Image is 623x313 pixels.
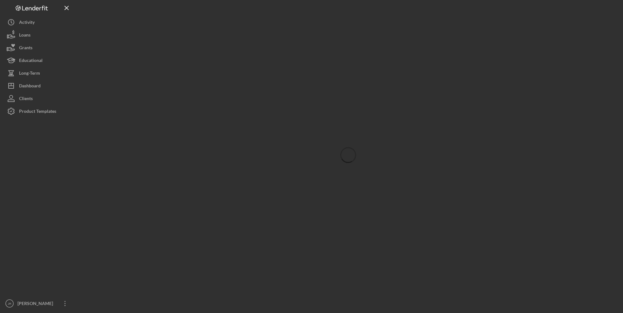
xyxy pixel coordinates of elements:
div: Long-Term [19,67,40,81]
div: Clients [19,92,33,106]
div: Educational [19,54,43,68]
button: Grants [3,41,73,54]
button: JR[PERSON_NAME] [3,297,73,310]
div: Loans [19,29,30,43]
button: Product Templates [3,105,73,118]
div: Activity [19,16,35,30]
div: Dashboard [19,79,41,94]
button: Loans [3,29,73,41]
div: [PERSON_NAME] [16,297,57,311]
button: Long-Term [3,67,73,79]
button: Dashboard [3,79,73,92]
div: Product Templates [19,105,56,119]
button: Clients [3,92,73,105]
button: Activity [3,16,73,29]
button: Educational [3,54,73,67]
text: JR [8,302,11,305]
div: Grants [19,41,32,56]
